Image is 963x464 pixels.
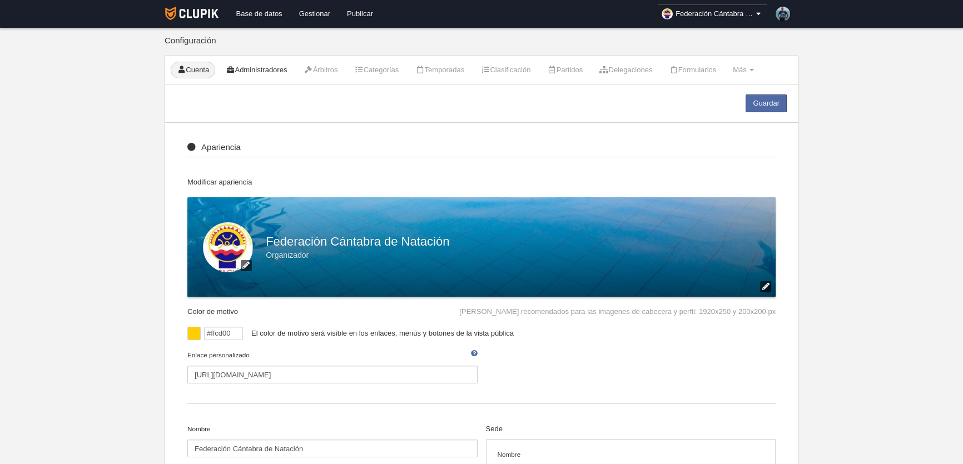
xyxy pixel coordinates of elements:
div: Sede [486,424,776,439]
a: Delegaciones [593,62,658,78]
a: Árbitros [297,62,344,78]
a: Clasificación [475,62,537,78]
a: Más [727,62,760,78]
img: OaMbQzMihkYP.30x30.jpg [662,8,673,19]
div: [PERSON_NAME] recomendados para las imagenes de cabecera y perfil: 1920x250 y 200x200 px [459,297,776,317]
span: Más [733,66,747,74]
div: Modificar apariencia [187,177,776,197]
a: Categorías [348,62,405,78]
img: Pa79CNOV4zzO.30x30.jpg [776,7,790,21]
img: Clupik [165,7,219,20]
a: Partidos [541,62,589,78]
a: Federación Cántabra de Natación [657,4,767,23]
div: Configuración [165,36,798,56]
div: Color de motivo [187,297,249,317]
a: Formularios [663,62,722,78]
a: Cuenta [171,62,215,78]
a: Temporadas [409,62,470,78]
input: Nombre [187,440,478,457]
span: Federación Cántabra de Natación [676,8,753,19]
a: Administradores [220,62,293,78]
div: El color de motivo será visible en los enlaces, menús y botones de la vista pública [243,327,776,340]
label: Nombre [187,424,478,457]
a: Guardar [746,94,787,112]
input: Enlace personalizado [187,366,478,383]
div: Apariencia [187,143,776,158]
label: Enlace personalizado [187,350,478,383]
